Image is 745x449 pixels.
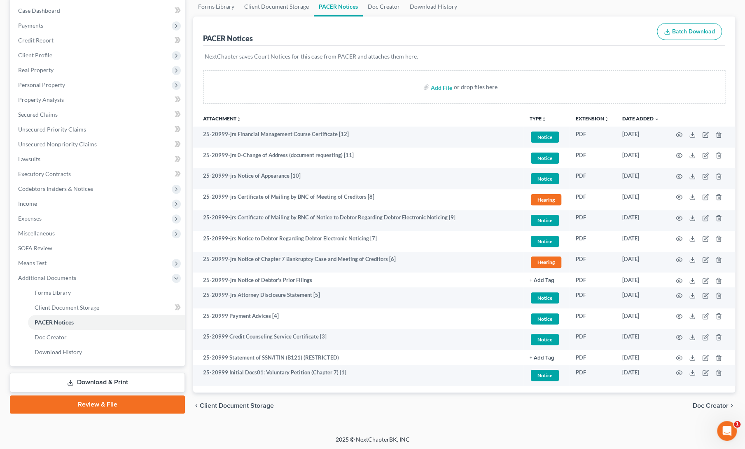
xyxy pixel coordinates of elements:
[569,127,616,148] td: PDF
[729,402,735,409] i: chevron_right
[193,210,523,231] td: 25-20999-jrs Certificate of Mailing by BNC of Notice to Debtor Regarding Debtor Electronic Notici...
[530,355,554,361] button: + Add Tag
[530,130,563,144] a: Notice
[18,7,60,14] span: Case Dashboard
[193,148,523,169] td: 25-20999-jrs 0-Change of Address (document requesting) [11]
[693,402,735,409] button: Doc Creator chevron_right
[616,273,666,287] td: [DATE]
[569,287,616,308] td: PDF
[569,252,616,273] td: PDF
[35,304,99,311] span: Client Document Storage
[531,236,559,247] span: Notice
[531,256,561,268] span: Hearing
[622,115,659,122] a: Date Added expand_more
[616,148,666,169] td: [DATE]
[28,285,185,300] a: Forms Library
[616,210,666,231] td: [DATE]
[10,395,185,414] a: Review & File
[604,117,609,122] i: unfold_more
[35,348,82,355] span: Download History
[616,350,666,365] td: [DATE]
[654,117,659,122] i: expand_more
[193,350,523,365] td: 25-20999 Statement of SSN/ITIN (B121) (RESTRICTED)
[616,365,666,386] td: [DATE]
[12,3,185,18] a: Case Dashboard
[193,308,523,329] td: 25-20999 Payment Advices [4]
[657,23,722,40] button: Batch Download
[193,127,523,148] td: 25-20999-jrs Financial Management Course Certificate [12]
[18,274,76,281] span: Additional Documents
[18,111,58,118] span: Secured Claims
[35,334,67,341] span: Doc Creator
[18,52,52,59] span: Client Profile
[616,252,666,273] td: [DATE]
[530,116,546,122] button: TYPEunfold_more
[28,300,185,315] a: Client Document Storage
[530,235,563,248] a: Notice
[530,278,554,283] button: + Add Tag
[18,244,52,252] span: SOFA Review
[530,312,563,326] a: Notice
[693,402,729,409] span: Doc Creator
[569,273,616,287] td: PDF
[530,369,563,382] a: Notice
[236,117,241,122] i: unfold_more
[530,214,563,227] a: Notice
[569,231,616,252] td: PDF
[28,315,185,330] a: PACER Notices
[193,329,523,350] td: 25-20999 Credit Counseling Service Certificate [3]
[12,122,185,137] a: Unsecured Priority Claims
[616,231,666,252] td: [DATE]
[18,66,54,73] span: Real Property
[531,215,559,226] span: Notice
[569,329,616,350] td: PDF
[616,329,666,350] td: [DATE]
[12,33,185,48] a: Credit Report
[18,170,71,177] span: Executory Contracts
[12,137,185,152] a: Unsecured Nonpriority Claims
[18,126,86,133] span: Unsecured Priority Claims
[193,189,523,210] td: 25-20999-jrs Certificate of Mailing by BNC of Meeting of Creditors [8]
[193,168,523,189] td: 25-20999-jrs Notice of Appearance [10]
[569,350,616,365] td: PDF
[616,287,666,308] td: [DATE]
[530,333,563,346] a: Notice
[717,421,737,441] iframe: Intercom live chat
[531,173,559,184] span: Notice
[531,313,559,324] span: Notice
[616,127,666,148] td: [DATE]
[18,81,65,88] span: Personal Property
[18,259,47,266] span: Means Test
[18,155,40,162] span: Lawsuits
[10,373,185,392] a: Download & Print
[531,132,559,143] span: Notice
[530,151,563,165] a: Notice
[203,33,253,43] div: PACER Notices
[542,117,546,122] i: unfold_more
[35,319,74,326] span: PACER Notices
[569,168,616,189] td: PDF
[569,308,616,329] td: PDF
[193,402,274,409] button: chevron_left Client Document Storage
[531,370,559,381] span: Notice
[193,273,523,287] td: 25-20999-jrs Notice of Debtor's Prior Filings
[18,230,55,237] span: Miscellaneous
[531,334,559,345] span: Notice
[205,52,724,61] p: NextChapter saves Court Notices for this case from PACER and attaches them here.
[530,172,563,186] a: Notice
[616,168,666,189] td: [DATE]
[530,193,563,207] a: Hearing
[569,148,616,169] td: PDF
[18,22,43,29] span: Payments
[12,92,185,107] a: Property Analysis
[18,141,97,148] span: Unsecured Nonpriority Claims
[672,28,715,35] span: Batch Download
[193,231,523,252] td: 25-20999-jrs Notice to Debtor Regarding Debtor Electronic Noticing [7]
[569,189,616,210] td: PDF
[12,152,185,167] a: Lawsuits
[193,365,523,386] td: 25-20999 Initial Docs01: Voluntary Petition (Chapter 7) [1]
[18,96,64,103] span: Property Analysis
[616,189,666,210] td: [DATE]
[569,210,616,231] td: PDF
[193,287,523,308] td: 25-20999-jrs Attorney Disclosure Statement [5]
